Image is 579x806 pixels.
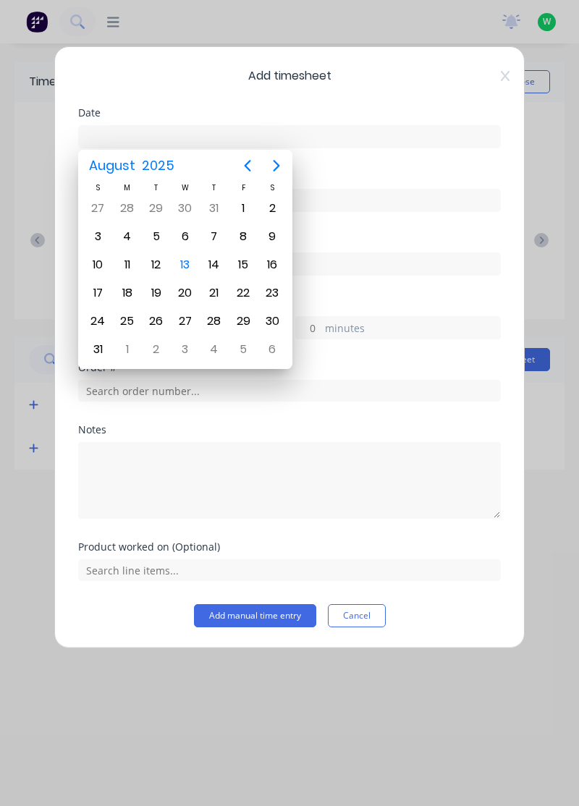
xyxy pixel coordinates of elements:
div: Thursday, July 31, 2025 [203,198,225,219]
div: Monday, July 28, 2025 [117,198,138,219]
div: Order # [78,362,501,373]
div: W [171,182,200,194]
span: 2025 [138,153,177,179]
div: Tuesday, August 12, 2025 [145,254,167,276]
button: August2025 [80,153,183,179]
span: Add timesheet [78,67,501,85]
div: Saturday, August 16, 2025 [261,254,283,276]
div: Monday, August 25, 2025 [117,310,138,332]
div: Tuesday, August 26, 2025 [145,310,167,332]
div: F [229,182,258,194]
input: Search line items... [78,559,501,581]
div: Sunday, August 10, 2025 [87,254,109,276]
div: Wednesday, July 30, 2025 [174,198,196,219]
div: Tuesday, August 5, 2025 [145,226,167,247]
div: Saturday, August 23, 2025 [261,282,283,304]
div: Wednesday, September 3, 2025 [174,339,196,360]
div: Wednesday, August 20, 2025 [174,282,196,304]
div: Friday, August 29, 2025 [232,310,254,332]
div: Saturday, August 30, 2025 [261,310,283,332]
div: T [200,182,229,194]
input: 0 [296,317,321,339]
div: Wednesday, August 6, 2025 [174,226,196,247]
div: Saturday, August 9, 2025 [261,226,283,247]
div: Sunday, August 3, 2025 [87,226,109,247]
span: August [85,153,138,179]
button: Cancel [328,604,386,627]
div: Today, Wednesday, August 13, 2025 [174,254,196,276]
div: Product worked on (Optional) [78,542,501,552]
div: Date [78,108,501,118]
div: S [83,182,112,194]
div: Tuesday, September 2, 2025 [145,339,167,360]
button: Previous page [233,151,262,180]
div: M [112,182,141,194]
div: Friday, August 22, 2025 [232,282,254,304]
div: Wednesday, August 27, 2025 [174,310,196,332]
div: Thursday, August 7, 2025 [203,226,225,247]
div: Monday, August 4, 2025 [117,226,138,247]
div: Saturday, September 6, 2025 [261,339,283,360]
div: Friday, September 5, 2025 [232,339,254,360]
div: Sunday, August 17, 2025 [87,282,109,304]
label: minutes [325,321,500,339]
button: Add manual time entry [194,604,316,627]
div: Tuesday, August 19, 2025 [145,282,167,304]
div: Monday, August 11, 2025 [117,254,138,276]
div: T [142,182,171,194]
div: Thursday, August 21, 2025 [203,282,225,304]
div: Thursday, August 28, 2025 [203,310,225,332]
div: Tuesday, July 29, 2025 [145,198,167,219]
div: Thursday, September 4, 2025 [203,339,225,360]
div: Friday, August 15, 2025 [232,254,254,276]
div: Notes [78,425,501,435]
div: Monday, August 18, 2025 [117,282,138,304]
div: Friday, August 1, 2025 [232,198,254,219]
div: Sunday, July 27, 2025 [87,198,109,219]
div: Thursday, August 14, 2025 [203,254,225,276]
div: Sunday, August 31, 2025 [87,339,109,360]
input: Search order number... [78,380,501,402]
div: Friday, August 8, 2025 [232,226,254,247]
div: Sunday, August 24, 2025 [87,310,109,332]
button: Next page [262,151,291,180]
div: Saturday, August 2, 2025 [261,198,283,219]
div: Monday, September 1, 2025 [117,339,138,360]
div: S [258,182,287,194]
